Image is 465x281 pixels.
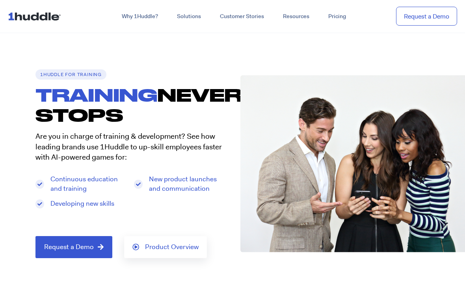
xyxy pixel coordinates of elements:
[48,199,114,208] span: Developing new skills
[167,9,210,24] a: Solutions
[35,236,112,258] a: Request a Demo
[8,9,64,24] img: ...
[112,9,167,24] a: Why 1Huddle?
[396,7,457,26] a: Request a Demo
[145,244,199,251] span: Product Overview
[35,69,106,80] h6: 1Huddle for TRAINING
[35,131,225,163] p: Are you in charge of training & development? See how leading brands use 1Huddle to up-skill emplo...
[48,175,126,194] span: Continuous education and training
[124,236,207,258] a: Product Overview
[147,175,225,194] span: New product launches and communication
[35,84,157,105] span: TRAINING
[35,85,232,125] h1: NEVER STOPS
[210,9,273,24] a: Customer Stories
[319,9,355,24] a: Pricing
[44,244,94,251] span: Request a Demo
[273,9,319,24] a: Resources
